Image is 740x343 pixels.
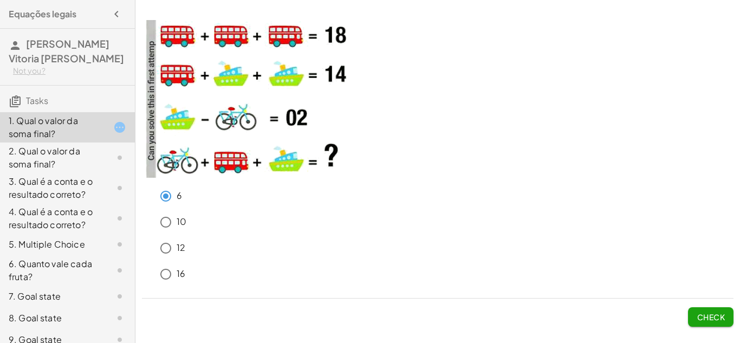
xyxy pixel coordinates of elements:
div: 8. Goal state [9,312,96,325]
div: 5. Multiple Choice [9,238,96,251]
div: 6. Quanto vale cada fruta? [9,257,96,283]
span: Check [697,312,725,322]
div: Not you? [13,66,126,76]
i: Task not started. [113,290,126,303]
p: 10 [177,216,186,228]
i: Task not started. [113,182,126,195]
div: 7. Goal state [9,290,96,303]
span: [PERSON_NAME] Vitoria [PERSON_NAME] [9,37,124,64]
span: Tasks [26,95,48,106]
div: 2. Qual o valor da soma final? [9,145,96,171]
div: 3. Qual é a conta e o resultado correto? [9,175,96,201]
i: Task not started. [113,264,126,277]
i: Task not started. [113,238,126,251]
p: 12 [177,242,185,254]
h4: Equações legais [9,8,76,21]
i: Task not started. [113,312,126,325]
p: 6 [177,190,182,202]
i: Task not started. [113,212,126,225]
img: e3a6a6dbff71d6ebb02154940c68ffbc4c531457286c3cba0861e68fd6070498.png [142,20,359,178]
button: Check [688,307,733,327]
div: 1. Qual o valor da soma final? [9,114,96,140]
i: Task not started. [113,151,126,164]
div: 4. Qual é a conta e o resultado correto? [9,205,96,231]
p: 16 [177,268,185,280]
i: Task started. [113,121,126,134]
